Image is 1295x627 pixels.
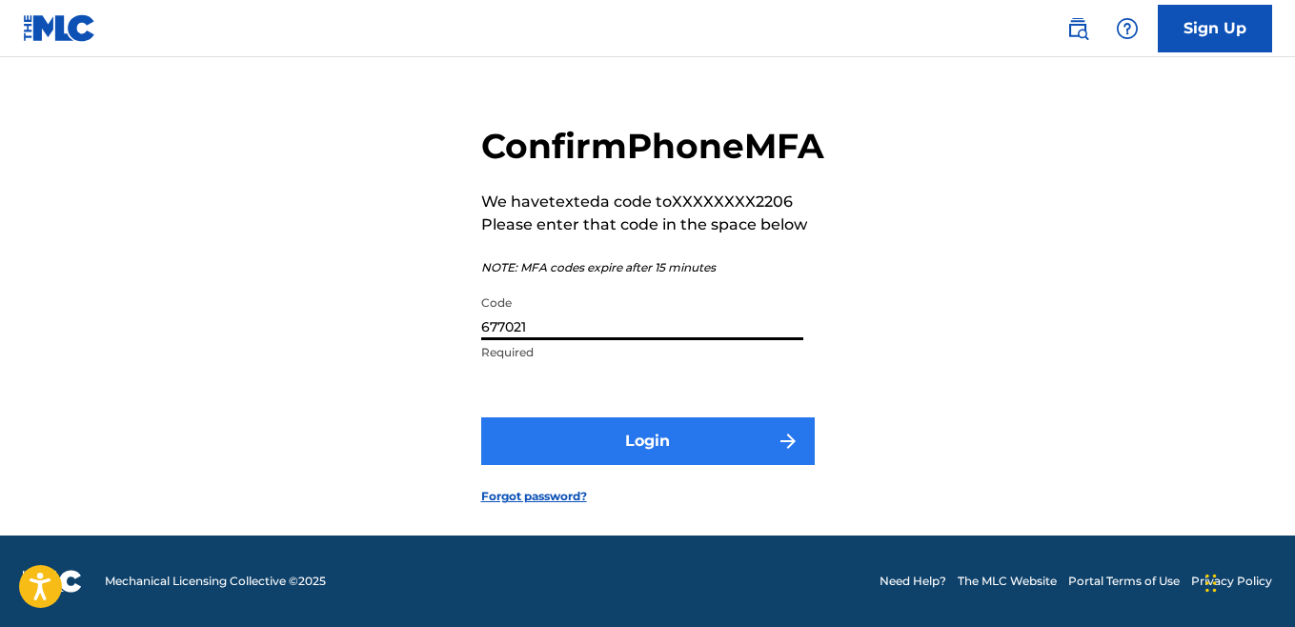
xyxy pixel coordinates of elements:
div: Drag [1205,555,1217,612]
a: The MLC Website [958,573,1057,590]
a: Public Search [1059,10,1097,48]
p: NOTE: MFA codes expire after 15 minutes [481,259,824,276]
img: help [1116,17,1139,40]
p: Required [481,344,803,361]
div: Help [1108,10,1146,48]
a: Need Help? [880,573,946,590]
p: We have texted a code to XXXXXXXX2206 [481,191,824,213]
img: search [1066,17,1089,40]
img: logo [23,570,82,593]
p: Please enter that code in the space below [481,213,824,236]
iframe: Chat Widget [1200,536,1295,627]
img: f7272a7cc735f4ea7f67.svg [777,430,799,453]
a: Privacy Policy [1191,573,1272,590]
a: Sign Up [1158,5,1272,52]
img: MLC Logo [23,14,96,42]
span: Mechanical Licensing Collective © 2025 [105,573,326,590]
h2: Confirm Phone MFA [481,125,824,168]
a: Forgot password? [481,488,587,505]
button: Login [481,417,815,465]
a: Portal Terms of Use [1068,573,1180,590]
